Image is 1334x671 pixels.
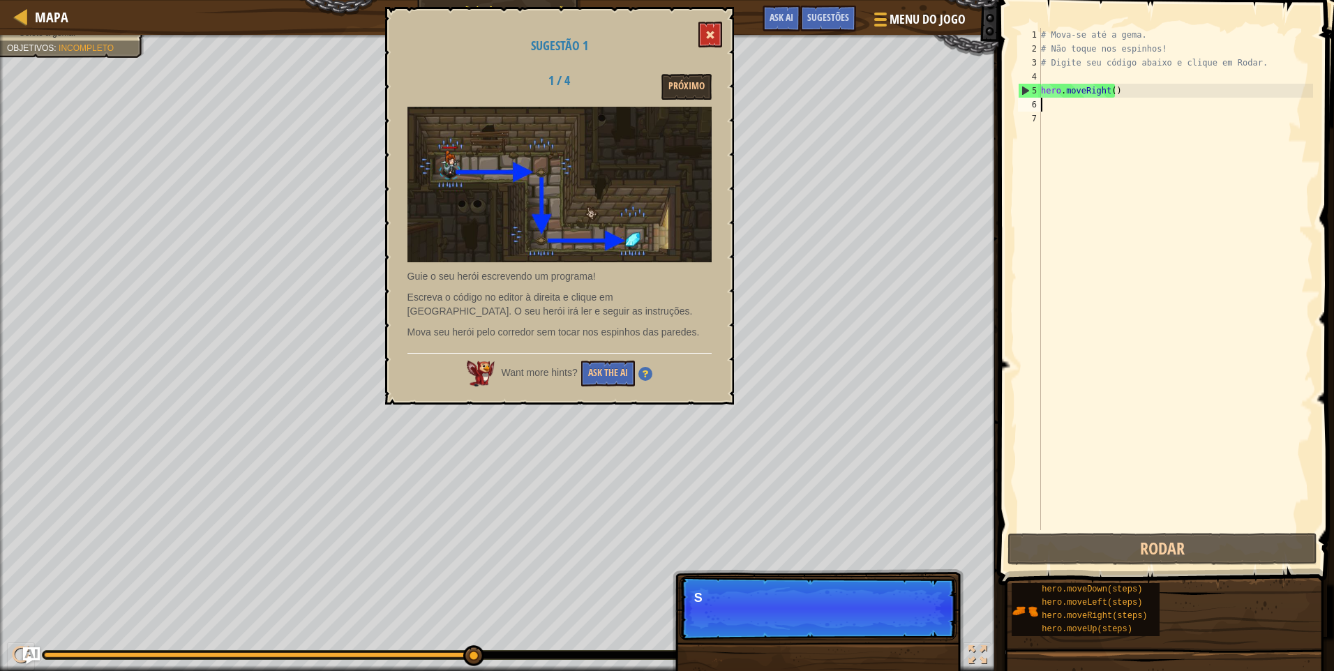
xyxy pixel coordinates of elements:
[23,647,40,664] button: Ask AI
[694,591,942,605] p: S
[1018,28,1041,42] div: 1
[1018,42,1041,56] div: 2
[964,642,991,671] button: Toggle fullscreen
[407,290,712,318] p: Escreva o código no editor à direita e clique em [GEOGRAPHIC_DATA]. O seu herói irá ler e seguir ...
[1018,70,1041,84] div: 4
[661,74,712,100] button: Próximo
[763,6,800,31] button: Ask AI
[54,43,59,53] span: :
[863,6,974,38] button: Menu do Jogo
[890,10,966,29] span: Menu do Jogo
[1007,533,1317,565] button: Rodar
[7,43,54,53] span: Objetivos
[407,269,712,283] p: Guie o seu herói escrevendo um programa!
[516,74,603,88] h2: 1 / 4
[1018,112,1041,126] div: 7
[1042,611,1147,621] span: hero.moveRight(steps)
[1012,598,1038,624] img: portrait.png
[467,361,495,386] img: AI
[407,325,712,339] p: Mova seu herói pelo corredor sem tocar nos espinhos das paredes.
[531,37,588,54] span: Sugestão 1
[28,8,68,27] a: Mapa
[1018,98,1041,112] div: 6
[770,10,793,24] span: Ask AI
[407,107,712,262] img: Dungeons of kithgard
[59,43,114,53] span: Incompleto
[581,361,635,386] button: Ask the AI
[1019,84,1041,98] div: 5
[35,8,68,27] span: Mapa
[807,10,849,24] span: Sugestões
[1042,624,1132,634] span: hero.moveUp(steps)
[1042,598,1142,608] span: hero.moveLeft(steps)
[502,367,578,378] span: Want more hints?
[1018,56,1041,70] div: 3
[638,367,652,381] img: Hint
[1042,585,1142,594] span: hero.moveDown(steps)
[7,642,35,671] button: Ctrl + P: Play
